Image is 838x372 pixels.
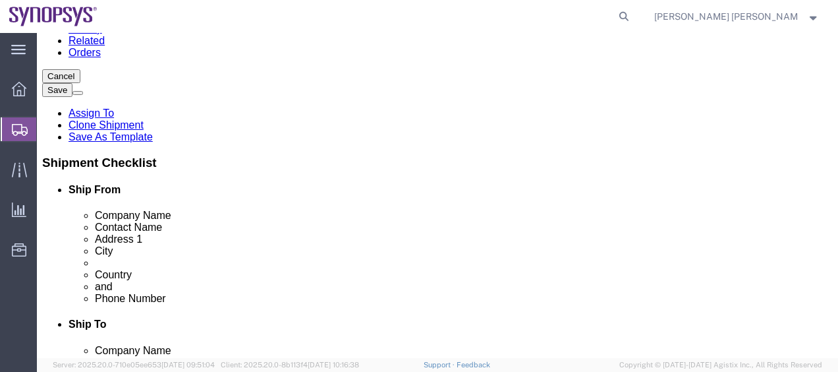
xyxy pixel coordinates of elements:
span: Server: 2025.20.0-710e05ee653 [53,361,215,369]
span: [DATE] 10:16:38 [308,361,359,369]
button: [PERSON_NAME] [PERSON_NAME] [654,9,820,24]
span: Client: 2025.20.0-8b113f4 [221,361,359,369]
span: [DATE] 09:51:04 [161,361,215,369]
a: Support [424,361,457,369]
span: Copyright © [DATE]-[DATE] Agistix Inc., All Rights Reserved [619,359,822,371]
a: Feedback [457,361,490,369]
span: Marilia de Melo Fernandes [654,9,798,24]
img: logo [9,7,98,26]
iframe: FS Legacy Container [37,33,838,358]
